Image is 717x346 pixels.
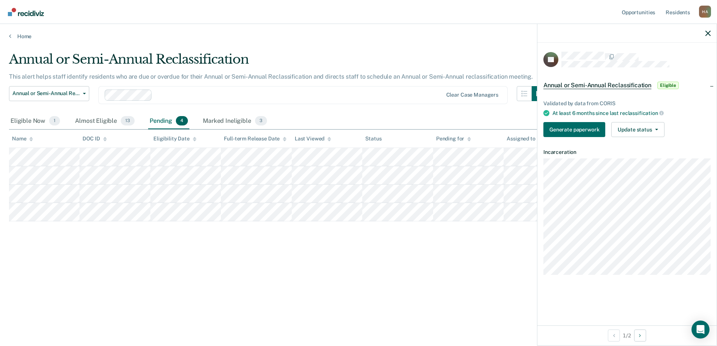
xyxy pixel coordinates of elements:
[436,136,471,142] div: Pending for
[507,136,542,142] div: Assigned to
[153,136,196,142] div: Eligibility Date
[49,116,60,126] span: 1
[121,116,135,126] span: 13
[611,122,664,137] button: Update status
[446,92,498,98] div: Clear case managers
[543,122,608,137] a: Navigate to form link
[657,82,679,89] span: Eligible
[537,325,717,345] div: 1 / 2
[9,33,708,40] a: Home
[148,113,189,130] div: Pending
[12,136,33,142] div: Name
[73,113,136,130] div: Almost Eligible
[543,122,605,137] button: Generate paperwork
[176,116,188,126] span: 4
[9,73,533,80] p: This alert helps staff identify residents who are due or overdue for their Annual or Semi-Annual ...
[552,110,711,116] div: At least 6 months since last
[537,73,717,97] div: Annual or Semi-Annual ReclassificationEligible
[543,100,711,107] div: Validated by data from CORIS
[255,116,267,126] span: 3
[620,110,664,116] span: reclassification
[634,330,646,342] button: Next Opportunity
[365,136,381,142] div: Status
[82,136,106,142] div: DOC ID
[608,330,620,342] button: Previous Opportunity
[543,82,651,89] span: Annual or Semi-Annual Reclassification
[8,8,44,16] img: Recidiviz
[699,6,711,18] div: H A
[201,113,268,130] div: Marked Ineligible
[543,149,711,155] dt: Incarceration
[12,90,80,97] span: Annual or Semi-Annual Reclassification
[224,136,286,142] div: Full-term Release Date
[295,136,331,142] div: Last Viewed
[9,113,61,130] div: Eligible Now
[9,52,547,73] div: Annual or Semi-Annual Reclassification
[691,321,709,339] div: Open Intercom Messenger
[699,6,711,18] button: Profile dropdown button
